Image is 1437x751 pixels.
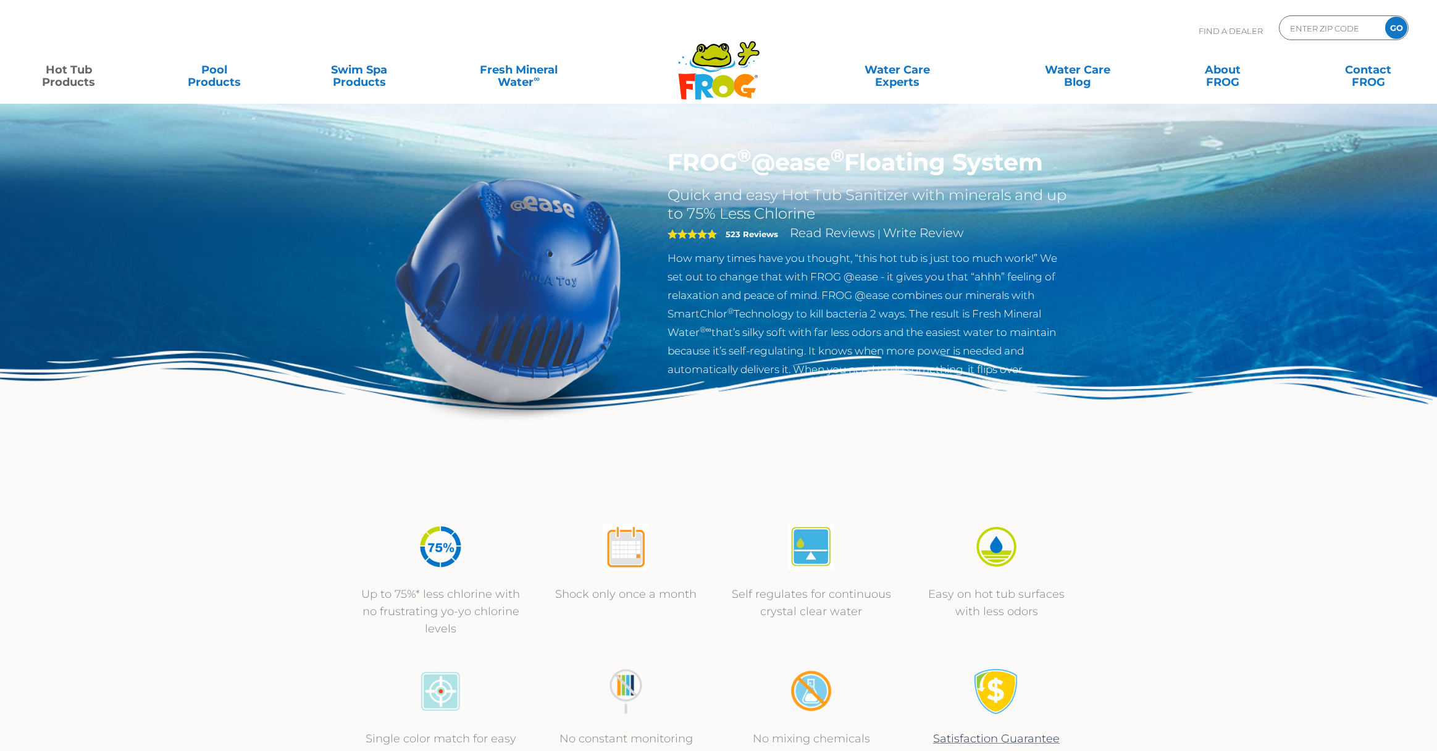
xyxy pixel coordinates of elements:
img: icon-atease-75percent-less [417,524,464,570]
img: hot-tub-product-atease-system.png [367,148,650,431]
p: No mixing chemicals [731,730,892,747]
span: 5 [668,229,717,239]
sup: ®∞ [700,325,711,334]
p: Up to 75%* less chlorine with no frustrating yo-yo chlorine levels [361,585,521,637]
a: Satisfaction Guarantee [933,732,1060,745]
a: Write Review [883,225,963,240]
p: Easy on hot tub surfaces with less odors [916,585,1077,620]
a: Hot TubProducts [12,57,125,82]
sup: ® [737,145,751,166]
a: Water CareExperts [805,57,989,82]
a: Swim SpaProducts [303,57,416,82]
input: GO [1385,17,1407,39]
span: | [878,228,881,240]
a: ContactFROG [1312,57,1425,82]
sup: ∞ [534,73,540,83]
a: Fresh MineralWater∞ [448,57,590,82]
p: Shock only once a month [546,585,706,603]
h2: Quick and easy Hot Tub Sanitizer with minerals and up to 75% Less Chlorine [668,186,1071,223]
p: Find A Dealer [1199,15,1263,46]
a: PoolProducts [157,57,270,82]
sup: ® [831,145,844,166]
h1: FROG @ease Floating System [668,148,1071,177]
img: Satisfaction Guarantee Icon [973,668,1020,715]
a: AboutFROG [1167,57,1280,82]
img: icon-atease-color-match [417,668,464,715]
img: atease-icon-shock-once [603,524,649,570]
img: no-mixing1 [788,668,834,715]
a: Water CareBlog [1021,57,1134,82]
strong: 523 Reviews [726,229,778,239]
p: No constant monitoring [546,730,706,747]
img: Frog Products Logo [671,25,766,100]
a: Read Reviews [790,225,875,240]
p: How many times have you thought, “this hot tub is just too much work!” We set out to change that ... [668,249,1071,379]
img: no-constant-monitoring1 [603,668,649,715]
img: icon-atease-easy-on [973,524,1020,570]
p: Self regulates for continuous crystal clear water [731,585,892,620]
img: atease-icon-self-regulates [788,524,834,570]
sup: ® [727,306,734,316]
